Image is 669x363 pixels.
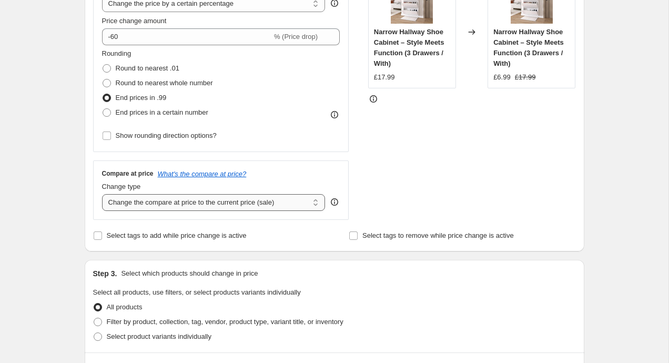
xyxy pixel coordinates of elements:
span: Narrow Hallway Shoe Cabinet – Style Meets Function (3 Drawers / With) [493,28,564,67]
div: help [329,197,340,207]
span: Select tags to remove while price change is active [362,231,514,239]
input: -15 [102,28,272,45]
span: Select product variants individually [107,332,211,340]
span: Filter by product, collection, tag, vendor, product type, variant title, or inventory [107,318,343,326]
h2: Step 3. [93,268,117,279]
span: End prices in a certain number [116,108,208,116]
span: Show rounding direction options? [116,132,217,139]
span: Select all products, use filters, or select products variants individually [93,288,301,296]
span: Rounding [102,49,131,57]
button: What's the compare at price? [158,170,247,178]
strike: £17.99 [515,72,536,83]
span: Price change amount [102,17,167,25]
span: All products [107,303,143,311]
span: Select tags to add while price change is active [107,231,247,239]
span: Round to nearest whole number [116,79,213,87]
div: £6.99 [493,72,511,83]
span: End prices in .99 [116,94,167,102]
span: Round to nearest .01 [116,64,179,72]
div: £17.99 [374,72,395,83]
h3: Compare at price [102,169,154,178]
span: Narrow Hallway Shoe Cabinet – Style Meets Function (3 Drawers / With) [374,28,444,67]
span: % (Price drop) [274,33,318,41]
p: Select which products should change in price [121,268,258,279]
span: Change type [102,183,141,190]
